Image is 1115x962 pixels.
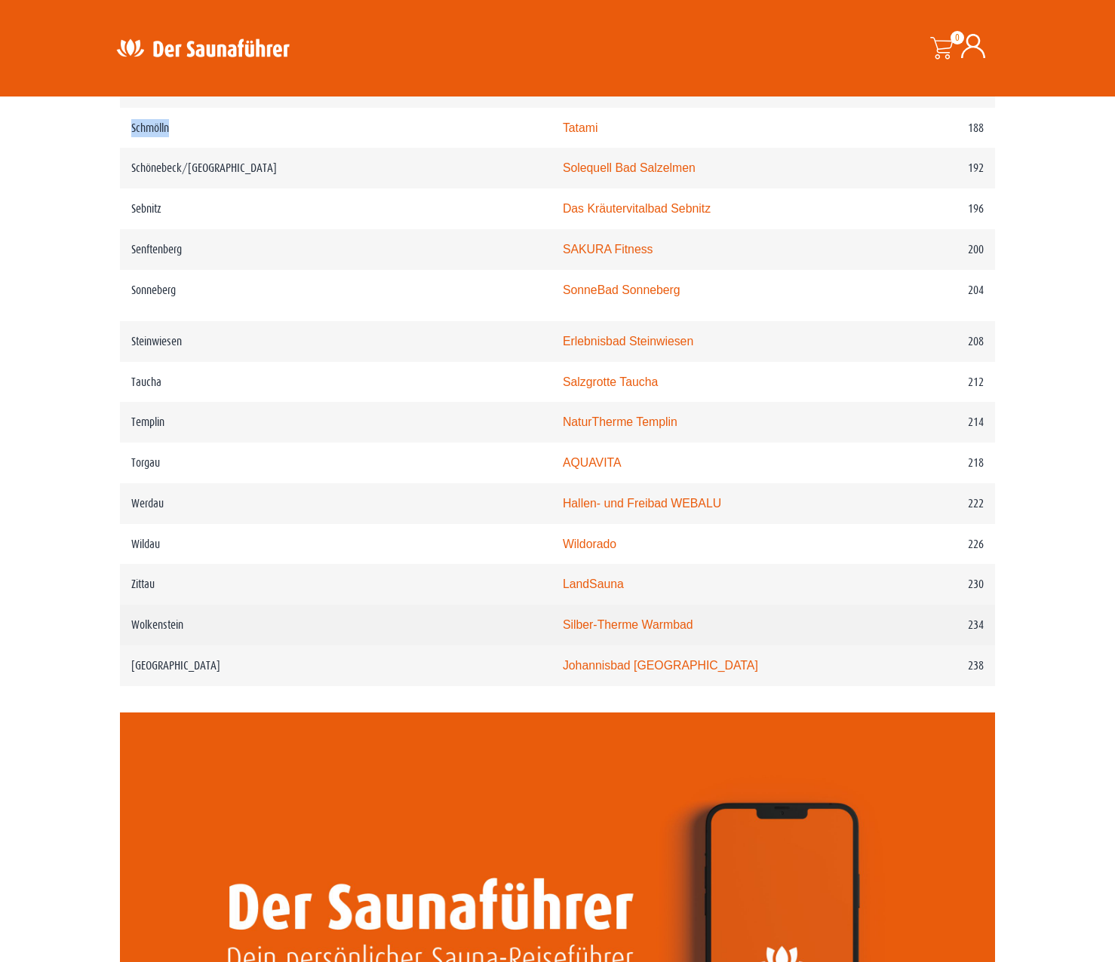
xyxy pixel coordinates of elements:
[858,148,995,188] td: 192
[120,229,551,270] td: Senftenberg
[120,270,551,321] td: Sonneberg
[858,443,995,483] td: 218
[120,564,551,605] td: Zittau
[858,362,995,403] td: 212
[563,497,721,510] a: Hallen- und Freibad WEBALU
[120,321,551,362] td: Steinwiesen
[120,148,551,188] td: Schönebeck/[GEOGRAPHIC_DATA]
[120,362,551,403] td: Taucha
[858,270,995,321] td: 204
[563,335,693,348] a: Erlebnisbad Steinwiesen
[563,456,622,469] a: AQUAVITA
[120,605,551,645] td: Wolkenstein
[858,402,995,443] td: 214
[120,402,551,443] td: Templin
[563,415,677,428] a: NaturTherme Templin
[120,108,551,149] td: Schmölln
[120,645,551,686] td: [GEOGRAPHIC_DATA]
[120,483,551,524] td: Werdau
[858,483,995,524] td: 222
[858,188,995,229] td: 196
[563,202,711,215] a: Das Kräutervitalbad Sebnitz
[858,108,995,149] td: 188
[563,121,598,134] a: Tatami
[858,524,995,565] td: 226
[858,229,995,270] td: 200
[563,618,693,631] a: Silber-Therme Warmbad
[563,659,758,672] a: Johannisbad [GEOGRAPHIC_DATA]
[563,161,696,174] a: Solequell Bad Salzelmen
[563,578,624,590] a: LandSauna
[120,443,551,483] td: Torgau
[858,605,995,645] td: 234
[858,645,995,686] td: 238
[120,524,551,565] td: Wildau
[120,188,551,229] td: Sebnitz
[563,283,680,296] a: SonneBad Sonneberg
[858,564,995,605] td: 230
[563,243,653,256] a: SAKURA Fitness
[858,321,995,362] td: 208
[563,375,658,388] a: Salzgrotte Taucha
[563,538,616,550] a: Wildorado
[951,31,964,44] span: 0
